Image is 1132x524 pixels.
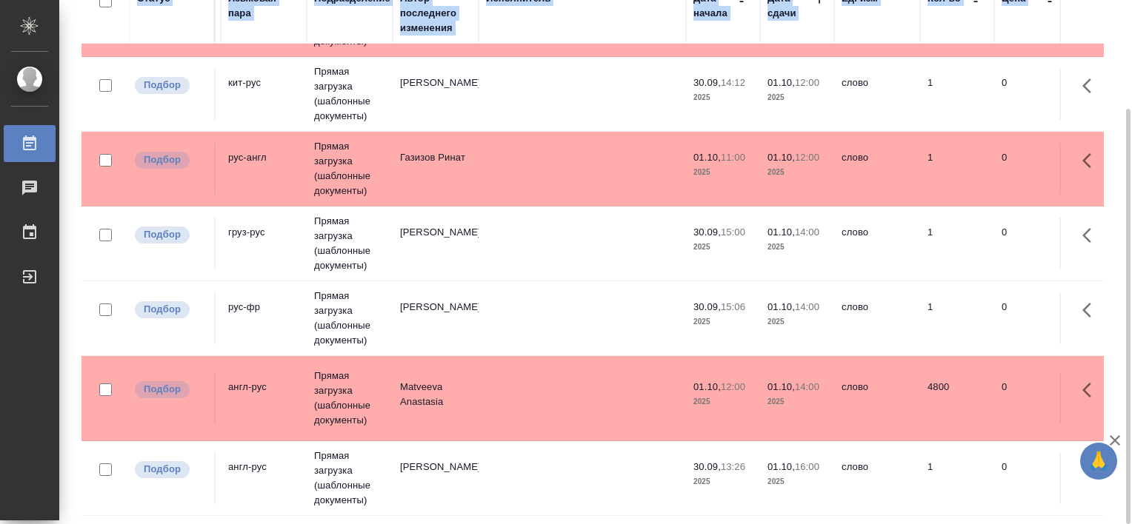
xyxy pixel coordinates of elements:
p: Подбор [144,227,181,242]
td: Прямая загрузка (шаблонные документы) [307,281,393,355]
button: 🙏 [1080,443,1117,480]
p: 16:00 [795,461,819,472]
td: слово [834,218,920,269]
td: Прямая загрузка (шаблонные документы) [307,206,393,281]
p: 2025 [693,474,753,489]
p: 13:26 [721,461,745,472]
p: 15:00 [721,226,745,238]
p: 2025 [693,315,753,329]
p: 01.10, [768,152,795,163]
td: англ-рус [221,452,307,504]
p: 14:00 [795,381,819,392]
p: 11:00 [721,152,745,163]
p: 2025 [693,394,753,409]
p: 01.10, [768,461,795,472]
td: [PERSON_NAME] [393,452,479,504]
button: Здесь прячутся важные кнопки [1073,143,1109,178]
p: 30.09, [693,77,721,88]
td: 1 [920,292,994,344]
span: 🙏 [1086,446,1111,477]
div: Можно подбирать исполнителей [133,300,207,320]
p: Подбор [144,78,181,93]
div: Можно подбирать исполнителей [133,460,207,480]
p: 14:00 [795,226,819,238]
td: рус-англ [221,143,307,195]
td: 0 [994,218,1068,269]
td: слово [834,372,920,424]
td: слово [834,292,920,344]
td: слово [834,452,920,504]
td: кит-рус [221,68,307,120]
p: 01.10, [768,301,795,312]
td: [PERSON_NAME] [393,218,479,269]
div: Можно подбирать исполнителей [133,75,207,95]
td: Прямая загрузка (шаблонные документы) [307,132,393,206]
p: 30.09, [693,301,721,312]
button: Здесь прячутся важные кнопки [1073,452,1109,488]
td: Matveeva Anastasia [393,372,479,424]
p: Подбор [144,152,181,167]
td: 1 [920,68,994,120]
td: груз-рус [221,218,307,269]
p: 14:00 [795,301,819,312]
p: Подбор [144,462,181,477]
td: 0 [994,452,1068,504]
p: 30.09, [693,226,721,238]
td: Прямая загрузка (шаблонные документы) [307,361,393,435]
p: 2025 [768,394,827,409]
p: 2025 [768,165,827,180]
td: 0 [994,143,1068,195]
p: 2025 [693,90,753,105]
p: 14:12 [721,77,745,88]
button: Здесь прячутся важные кнопки [1073,68,1109,104]
p: 12:00 [795,77,819,88]
p: Подбор [144,302,181,317]
td: слово [834,143,920,195]
p: 15:06 [721,301,745,312]
p: 2025 [693,240,753,255]
p: 12:00 [721,381,745,392]
td: 1 [920,452,994,504]
button: Здесь прячутся важные кнопки [1073,292,1109,328]
button: Здесь прячутся важные кнопки [1073,218,1109,253]
p: 30.09, [693,461,721,472]
td: [PERSON_NAME] [393,292,479,344]
p: 01.10, [768,381,795,392]
p: 2025 [768,240,827,255]
p: 2025 [768,90,827,105]
td: слово [834,68,920,120]
button: Здесь прячутся важные кнопки [1073,372,1109,408]
td: Газизов Ринат [393,143,479,195]
p: 01.10, [768,77,795,88]
p: 2025 [768,315,827,329]
div: Можно подбирать исполнителей [133,150,207,170]
td: англ-рус [221,372,307,424]
p: Вайт Спедишн / White Spedition / Давы... [56,289,127,348]
td: 1 [920,143,994,195]
p: 01.10, [693,381,721,392]
div: Можно подбирать исполнителей [133,380,207,400]
p: 12:00 [795,152,819,163]
td: 1 [920,218,994,269]
p: 01.10, [693,152,721,163]
td: Прямая загрузка (шаблонные документы) [307,441,393,515]
td: 0 [994,372,1068,424]
div: Можно подбирать исполнителей [133,225,207,245]
td: 0 [994,68,1068,120]
td: [PERSON_NAME] [393,68,479,120]
p: 2025 [768,474,827,489]
p: Подбор [144,382,181,397]
td: 0 [994,292,1068,344]
td: 4800 [920,372,994,424]
p: 2025 [693,165,753,180]
td: Прямая загрузка (шаблонные документы) [307,57,393,131]
p: 01.10, [768,226,795,238]
td: рус-фр [221,292,307,344]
